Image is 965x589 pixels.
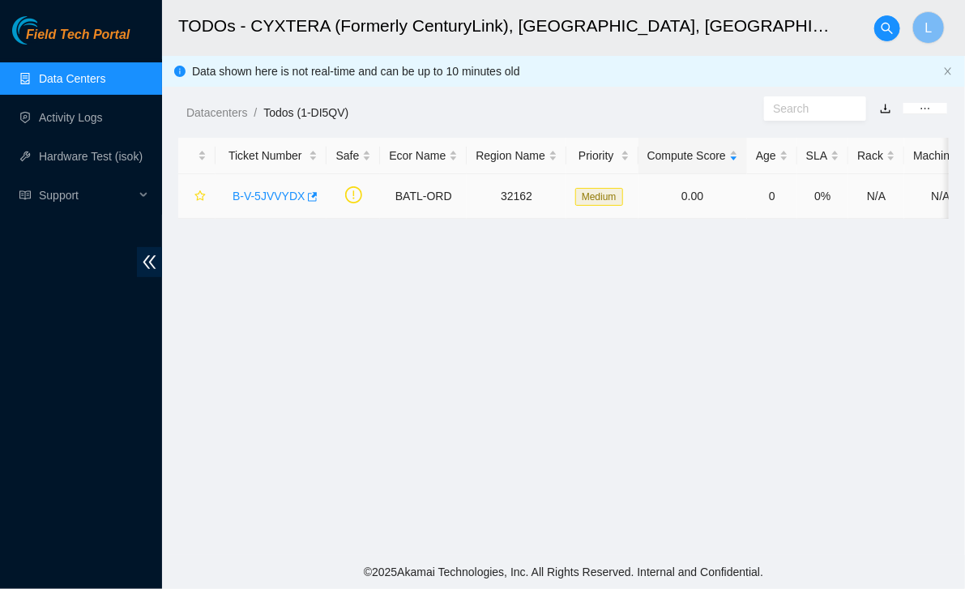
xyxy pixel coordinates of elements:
[39,179,135,211] span: Support
[26,28,130,43] span: Field Tech Portal
[747,174,797,219] td: 0
[254,106,257,119] span: /
[12,16,82,45] img: Akamai Technologies
[868,96,903,122] button: download
[12,29,130,50] a: Akamai TechnologiesField Tech Portal
[874,15,900,41] button: search
[162,555,965,589] footer: © 2025 Akamai Technologies, Inc. All Rights Reserved. Internal and Confidential.
[943,66,953,76] span: close
[233,190,305,203] a: B-V-5JVVYDX
[875,22,899,35] span: search
[848,174,904,219] td: N/A
[345,186,362,203] span: exclamation-circle
[925,18,933,38] span: L
[912,11,945,44] button: L
[943,66,953,77] button: close
[137,247,162,277] span: double-left
[194,190,206,203] span: star
[880,102,891,115] a: download
[797,174,848,219] td: 0%
[39,150,143,163] a: Hardware Test (isok)
[187,183,207,209] button: star
[467,174,566,219] td: 32162
[186,106,247,119] a: Datacenters
[920,103,931,114] span: ellipsis
[263,106,348,119] a: Todos (1-DI5QV)
[638,174,747,219] td: 0.00
[19,190,31,201] span: read
[575,188,623,206] span: Medium
[773,100,844,117] input: Search
[39,72,105,85] a: Data Centers
[39,111,103,124] a: Activity Logs
[380,174,467,219] td: BATL-ORD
